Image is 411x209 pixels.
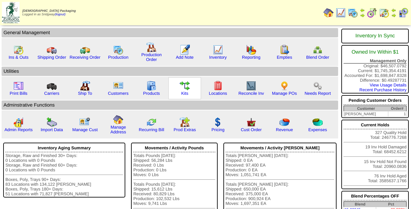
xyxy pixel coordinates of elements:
div: Management Only [344,58,407,63]
span: [DEMOGRAPHIC_DATA] Packaging [22,9,76,13]
img: truck3.gif [47,81,57,91]
a: Receiving Order [70,55,100,60]
img: cust_order.png [246,117,256,127]
img: factory.gif [146,42,157,52]
div: Storage, Raw and Finished 30+ Days: 0 Locations with 0 Pounds Storage, Raw and Finished 60+ Days:... [5,153,123,196]
a: Shipping Order [37,55,66,60]
th: Blend [344,202,376,207]
th: Order# [388,106,406,111]
img: calendarcustomer.gif [398,8,408,18]
a: Needs Report [305,91,331,96]
div: Original: $46,507.0792 Current: $1,745,354.4191 Accounted For: $1,698,847.8328 Difference: $0.492... [341,45,409,93]
a: Admin Reports [4,127,33,132]
a: Customers [108,91,128,96]
a: Ins & Outs [9,55,28,60]
img: graph2.png [13,117,24,127]
a: Manage Cust [72,127,97,132]
a: Recurring Bill [139,127,164,132]
img: reconcile.gif [146,117,157,127]
img: line_graph.gif [213,45,223,55]
img: pie_chart.png [279,117,290,127]
div: Owned Inv Within $1 [344,46,407,58]
a: Recent Purchase History [360,87,407,92]
div: Pending Customer Orders [344,96,407,105]
img: invoice2.gif [13,81,24,91]
a: Ship To [78,91,92,96]
img: arrowright.gif [360,13,365,18]
img: line_graph.gif [336,8,346,18]
a: Prod Extras [174,127,196,132]
a: Import Data [41,127,63,132]
td: 1 [388,111,406,117]
a: (logout) [55,13,66,16]
a: Reporting [242,55,260,60]
img: arrowleft.gif [360,8,365,13]
img: line_graph2.gif [246,81,256,91]
a: Print Bills [10,91,27,96]
img: truck.gif [47,45,57,55]
a: Kits [181,91,188,96]
a: Locations [209,91,227,96]
img: workflow.png [313,81,323,91]
img: cabinet.gif [146,81,157,91]
div: 327 Quality Hold Total: 246776.7268 19 Inv Hold Damaged Total: 68452.6212 15 Inv Hold Not Found T... [341,120,409,189]
img: calendarblend.gif [367,8,377,18]
img: truck2.gif [80,45,90,55]
th: Pct [376,202,407,207]
img: factory2.gif [80,81,90,91]
img: locations.gif [213,81,223,91]
div: Current Holds [344,121,407,129]
a: Production [108,55,128,60]
img: calendarinout.gif [13,45,24,55]
a: Production Order [141,52,162,62]
img: arrowright.gif [391,13,396,18]
img: customers.gif [113,81,123,91]
div: Inventory Aging Summary [5,144,123,152]
div: Inventory In Sync [344,30,407,42]
a: Manage Address [111,125,126,134]
th: Customer [344,106,388,111]
td: [PERSON_NAME] [344,111,388,117]
a: View Usage Details [370,83,407,87]
img: home.gif [113,115,123,125]
img: orders.gif [180,45,190,55]
a: Carriers [44,91,59,96]
a: Inventory [209,55,227,60]
img: workflow.gif [180,81,190,91]
img: dollar.gif [213,117,223,127]
div: Movements / Activity Pounds [133,144,215,152]
a: Revenue [276,127,293,132]
a: Blend Order [306,55,329,60]
a: Add Note [176,55,194,60]
a: Cust Order [241,127,261,132]
img: import.gif [47,117,57,127]
img: home.gif [323,8,334,18]
img: arrowleft.gif [391,8,396,13]
img: zoroco-logo-small.webp [2,2,19,23]
img: pie_chart2.png [313,117,323,127]
img: calendarprod.gif [348,8,358,18]
img: network.png [313,45,323,55]
a: Empties [277,55,292,60]
img: calendarinout.gif [379,8,389,18]
td: Utilities [2,67,338,76]
img: managecust.png [79,117,91,127]
span: Logged in as Sridgway [22,9,76,16]
div: Movements / Activity [PERSON_NAME] [226,144,335,152]
img: graph.gif [246,45,256,55]
td: Adminstrative Functions [2,101,338,110]
img: calendarprod.gif [113,45,123,55]
img: prodextras.gif [180,117,190,127]
a: Expenses [308,127,327,132]
a: Pricing [212,127,225,132]
a: Manage POs [272,91,297,96]
img: workorder.gif [279,45,290,55]
td: General Management [2,28,338,37]
div: Blend Percentages OFF [344,192,407,200]
a: Reconcile Inv [238,91,264,96]
img: po.png [279,81,290,91]
a: Products [143,91,160,96]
